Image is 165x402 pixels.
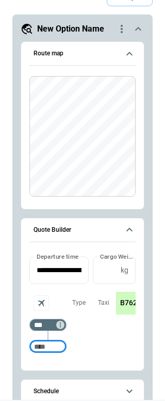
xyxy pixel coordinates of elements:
p: Type [72,299,86,307]
div: Route map [29,76,136,197]
div: quote-option-actions [115,23,128,35]
input: Choose date, selected date is Aug 18, 2025 [29,257,81,284]
p: B762 [120,299,137,307]
canvas: Map [30,77,135,196]
button: New Option Namequote-option-actions [21,23,144,35]
button: Quote Builder [29,218,136,242]
label: Departure time [37,252,79,261]
h5: New Option Name [37,23,104,35]
h6: Quote Builder [34,227,71,233]
label: Cargo Weight [100,252,135,261]
h6: Route map [34,50,63,57]
p: kg [121,266,128,275]
div: Quote Builder [29,257,136,358]
div: scrollable content [116,292,136,315]
div: Too short [29,319,67,331]
h6: Schedule [34,388,59,395]
button: Route map [29,42,136,66]
div: Too short [29,340,67,353]
p: Taxi [98,299,109,307]
span: Aircraft selection [34,295,49,311]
